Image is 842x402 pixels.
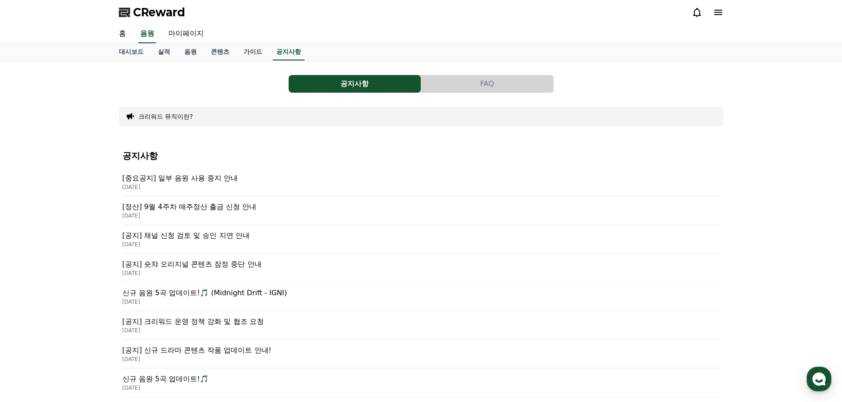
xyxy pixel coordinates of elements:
p: [중요공지] 일부 음원 사용 중지 안내 [122,173,720,184]
a: [공지] 크리워드 운영 정책 강화 및 협조 요청 [DATE] [122,311,720,340]
a: 신규 음원 5곡 업데이트!🎵 (Midnight Drift - IGNI) [DATE] [122,282,720,311]
a: 홈 [3,280,58,302]
a: [공지] 신규 드라마 콘텐츠 작품 업데이트 안내! [DATE] [122,340,720,368]
a: 대시보드 [112,44,151,60]
p: 신규 음원 5곡 업데이트!🎵 (Midnight Drift - IGNI) [122,288,720,298]
a: 마이페이지 [161,25,211,43]
p: [DATE] [122,241,720,248]
a: 설정 [114,280,170,302]
a: 대화 [58,280,114,302]
a: 신규 음원 5곡 업데이트!🎵 [DATE] [122,368,720,397]
p: [DATE] [122,384,720,391]
span: 설정 [137,293,147,300]
a: FAQ [421,75,554,93]
p: [정산] 9월 4주차 매주정산 출금 신청 안내 [122,202,720,212]
a: 가이드 [236,44,269,60]
a: 콘텐츠 [204,44,236,60]
h4: 공지사항 [122,151,720,161]
p: [DATE] [122,356,720,363]
p: [공지] 신규 드라마 콘텐츠 작품 업데이트 안내! [122,345,720,356]
p: [DATE] [122,270,720,277]
a: 공지사항 [273,44,305,60]
p: [공지] 숏챠 오리지널 콘텐츠 잠정 중단 안내 [122,259,720,270]
p: 신규 음원 5곡 업데이트!🎵 [122,374,720,384]
a: 홈 [112,25,133,43]
p: [공지] 크리워드 운영 정책 강화 및 협조 요청 [122,316,720,327]
a: [공지] 숏챠 오리지널 콘텐츠 잠정 중단 안내 [DATE] [122,254,720,282]
p: [DATE] [122,327,720,334]
a: [공지] 채널 신청 검토 및 승인 지연 안내 [DATE] [122,225,720,254]
span: CReward [133,5,185,19]
p: [DATE] [122,184,720,191]
button: FAQ [421,75,553,93]
button: 공지사항 [289,75,421,93]
p: [DATE] [122,212,720,219]
p: [DATE] [122,298,720,305]
p: [공지] 채널 신청 검토 및 승인 지연 안내 [122,230,720,241]
span: 대화 [81,293,91,301]
a: CReward [119,5,185,19]
button: 크리워드 뮤직이란? [138,112,193,121]
a: 음원 [138,25,156,43]
a: [중요공지] 일부 음원 사용 중지 안내 [DATE] [122,168,720,196]
a: 실적 [151,44,177,60]
span: 홈 [28,293,33,300]
a: [정산] 9월 4주차 매주정산 출금 신청 안내 [DATE] [122,196,720,225]
a: 음원 [177,44,204,60]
